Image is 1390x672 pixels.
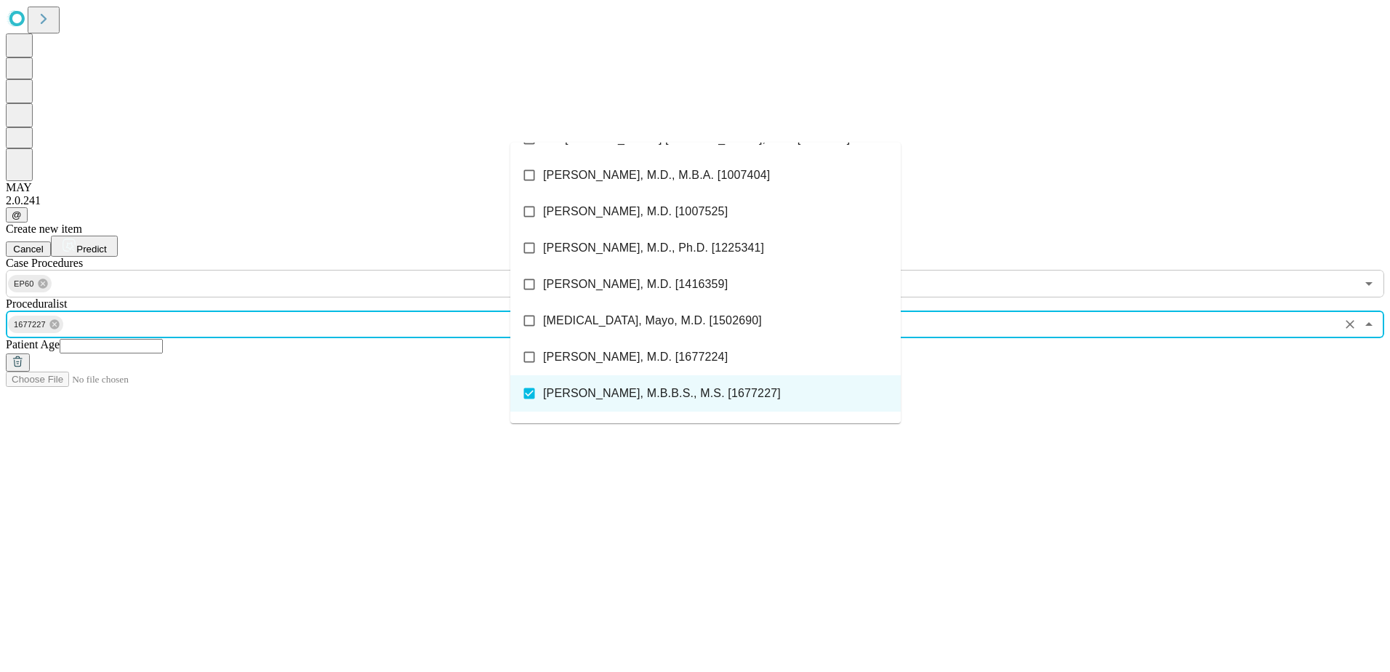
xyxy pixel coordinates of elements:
button: Open [1359,273,1379,294]
span: [PERSON_NAME], M.D. [1677224] [543,348,728,366]
span: Proceduralist [6,297,67,310]
button: @ [6,207,28,223]
span: [PERSON_NAME], M.D. [1416359] [543,276,728,293]
div: MAY [6,181,1384,194]
div: EP60 [8,275,52,292]
button: Clear [1340,314,1360,335]
span: [PERSON_NAME], M.D., Ph.D. [1225341] [543,239,764,257]
span: [PERSON_NAME], M.B.B.S., M.S. [1677227] [543,385,781,402]
span: Create new item [6,223,82,235]
span: 1677227 [8,316,52,333]
span: Scheduled Procedure [6,257,83,269]
span: [PERSON_NAME], [PERSON_NAME], M.D. [1725097] [543,421,832,439]
button: Close [1359,314,1379,335]
span: [PERSON_NAME], M.D., M.B.A. [1007404] [543,167,770,184]
span: [MEDICAL_DATA], Mayo, M.D. [1502690] [543,312,762,329]
div: 1677227 [8,316,63,333]
span: Patient Age [6,338,60,351]
span: EP60 [8,276,40,292]
span: Predict [76,244,106,255]
button: Cancel [6,241,51,257]
span: [PERSON_NAME], M.D. [1007525] [543,203,728,220]
button: Predict [51,236,118,257]
div: 2.0.241 [6,194,1384,207]
span: @ [12,209,22,220]
span: Cancel [13,244,44,255]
